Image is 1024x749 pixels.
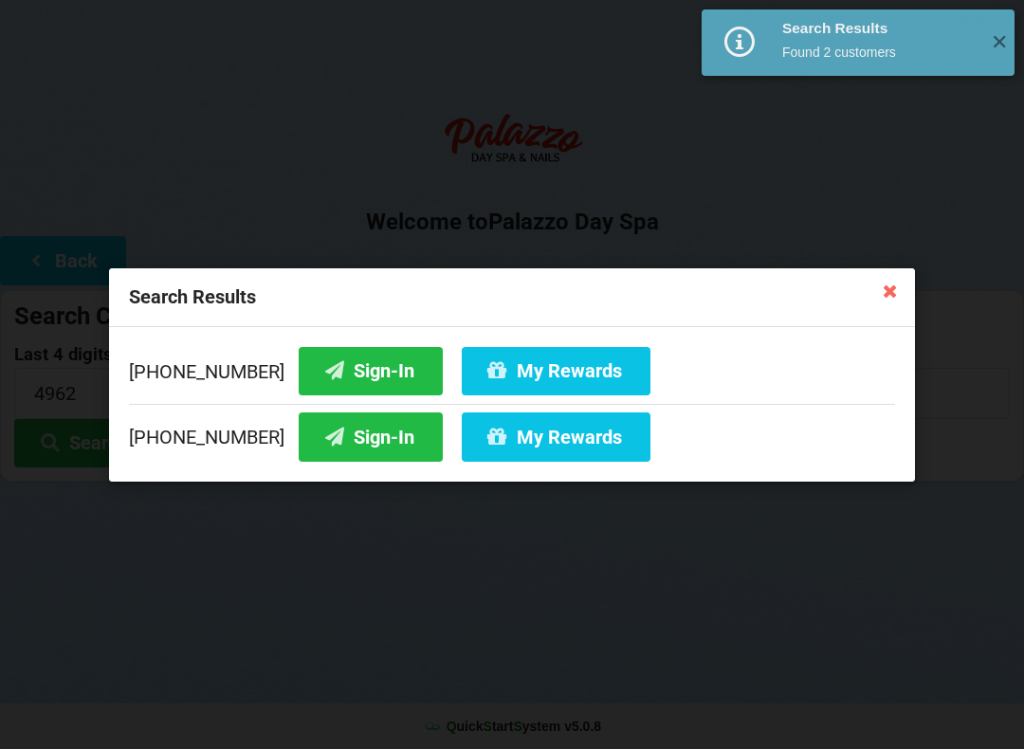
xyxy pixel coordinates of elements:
div: [PHONE_NUMBER] [129,346,895,403]
div: Found 2 customers [782,43,977,62]
div: Search Results [109,268,915,327]
button: Sign-In [299,346,443,394]
div: [PHONE_NUMBER] [129,403,895,461]
div: Search Results [782,19,977,38]
button: My Rewards [462,412,650,461]
button: My Rewards [462,346,650,394]
button: Sign-In [299,412,443,461]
